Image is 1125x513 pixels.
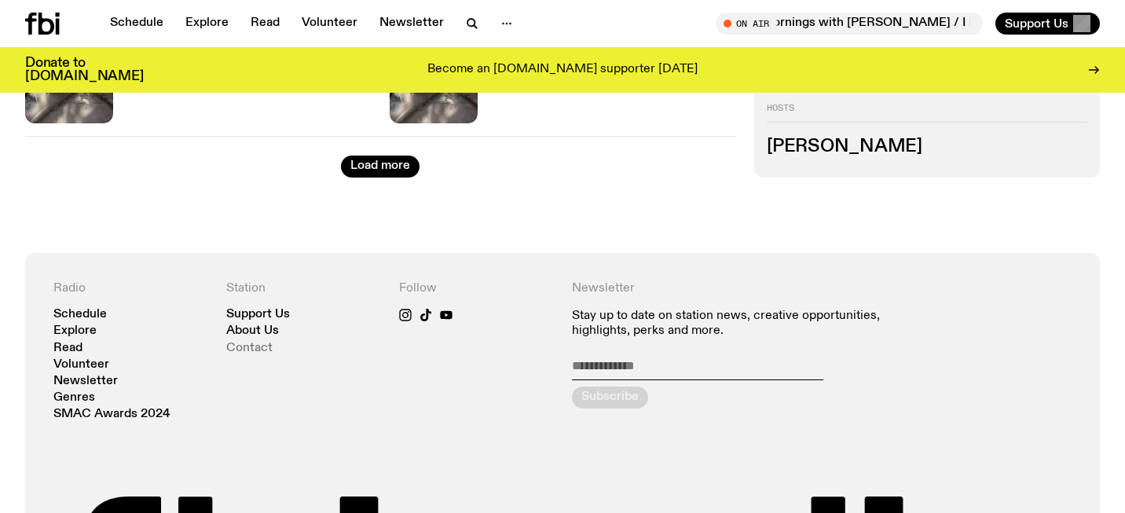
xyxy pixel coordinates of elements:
[53,359,109,371] a: Volunteer
[572,387,648,409] button: Subscribe
[53,343,82,354] a: Read
[53,281,207,296] h4: Radio
[53,376,118,387] a: Newsletter
[226,309,290,321] a: Support Us
[53,392,95,404] a: Genres
[226,343,273,354] a: Contact
[399,281,553,296] h4: Follow
[53,325,97,337] a: Explore
[53,409,170,420] a: SMAC Awards 2024
[25,57,144,83] h3: Donate to [DOMAIN_NAME]
[995,13,1100,35] button: Support Us
[572,309,899,339] p: Stay up to date on station news, creative opportunities, highlights, perks and more.
[53,309,107,321] a: Schedule
[101,13,173,35] a: Schedule
[767,138,1087,156] h3: [PERSON_NAME]
[226,281,380,296] h4: Station
[370,13,453,35] a: Newsletter
[767,104,1087,123] h2: Hosts
[572,281,899,296] h4: Newsletter
[427,63,698,77] p: Become an [DOMAIN_NAME] supporter [DATE]
[733,17,975,29] span: Tune in live
[1005,16,1068,31] span: Support Us
[176,13,238,35] a: Explore
[716,13,983,35] button: On AirMornings with [PERSON_NAME] / I Love My Computer :3
[241,13,289,35] a: Read
[292,13,367,35] a: Volunteer
[226,325,279,337] a: About Us
[341,156,420,178] button: Load more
